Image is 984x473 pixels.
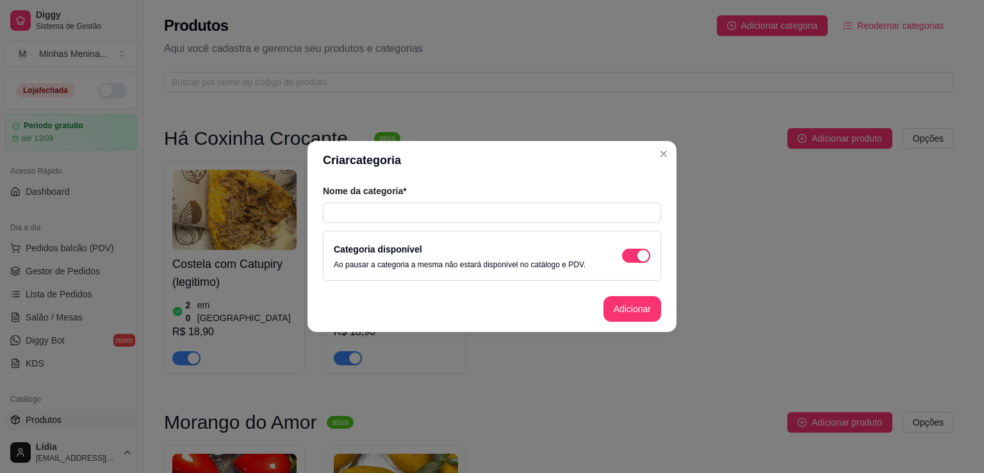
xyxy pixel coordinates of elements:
p: Ao pausar a categoria a mesma não estará disponível no catálogo e PDV. [334,260,586,270]
article: Nome da categoria* [323,185,661,197]
button: Adicionar [603,296,661,322]
button: Close [653,144,674,164]
header: Criar categoria [307,141,676,179]
label: Categoria disponível [334,244,422,254]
